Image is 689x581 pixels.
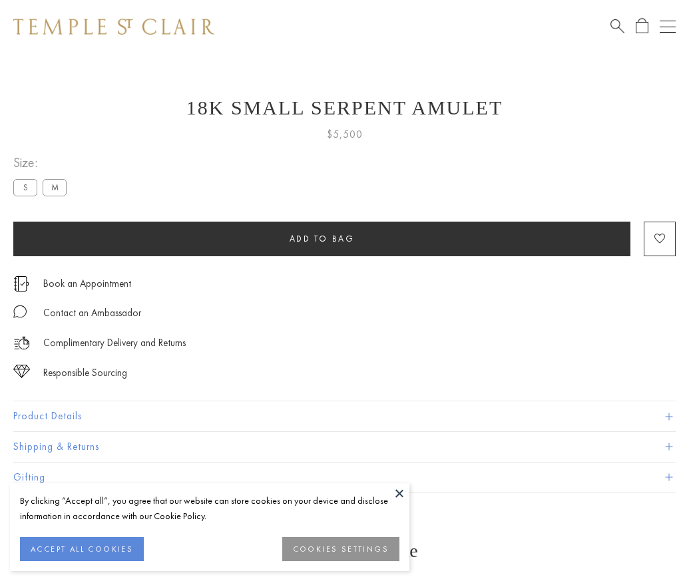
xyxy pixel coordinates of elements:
[13,19,214,35] img: Temple St. Clair
[13,179,37,196] label: S
[327,126,363,143] span: $5,500
[13,305,27,318] img: MessageIcon-01_2.svg
[282,537,399,561] button: COOKIES SETTINGS
[13,222,630,256] button: Add to bag
[43,276,131,291] a: Book an Appointment
[13,463,676,492] button: Gifting
[290,233,355,244] span: Add to bag
[43,365,127,381] div: Responsible Sourcing
[636,18,648,35] a: Open Shopping Bag
[13,365,30,378] img: icon_sourcing.svg
[13,97,676,119] h1: 18K Small Serpent Amulet
[660,19,676,35] button: Open navigation
[43,335,186,351] p: Complimentary Delivery and Returns
[13,335,30,351] img: icon_delivery.svg
[43,305,141,321] div: Contact an Ambassador
[610,18,624,35] a: Search
[43,179,67,196] label: M
[13,152,72,174] span: Size:
[20,493,399,524] div: By clicking “Accept all”, you agree that our website can store cookies on your device and disclos...
[13,401,676,431] button: Product Details
[13,432,676,462] button: Shipping & Returns
[20,537,144,561] button: ACCEPT ALL COOKIES
[13,276,29,291] img: icon_appointment.svg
